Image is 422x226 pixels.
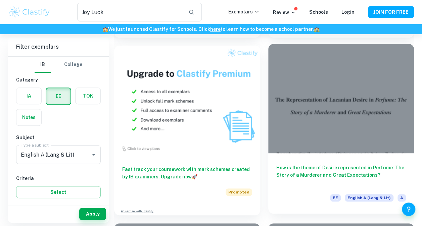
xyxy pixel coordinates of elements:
button: College [64,57,82,73]
button: Notes [16,109,41,125]
span: A [397,194,406,202]
label: Type a subject [21,142,49,148]
span: Promoted [226,188,252,196]
span: 🚀 [192,174,197,179]
h6: How is the theme of Desire represented in Perfume: The Story of a Murderer and Great Expectations? [276,164,406,186]
h6: Fast track your coursework with mark schemes created by IB examiners. Upgrade now [122,166,252,180]
p: Exemplars [228,8,260,15]
input: Search for any exemplars... [77,3,183,21]
a: How is the theme of Desire represented in Perfume: The Story of a Murderer and Great Expectations... [268,46,414,215]
button: Select [16,186,101,198]
div: Filter type choice [35,57,82,73]
a: Login [341,9,355,15]
p: Review [273,9,296,16]
button: TOK [76,88,100,104]
button: IA [16,88,41,104]
span: 🏫 [102,26,108,32]
h6: Criteria [16,175,101,182]
a: here [210,26,221,32]
a: Schools [309,9,328,15]
button: Apply [79,208,106,220]
button: Help and Feedback [402,203,415,216]
h6: We just launched Clastify for Schools. Click to learn how to become a school partner. [1,25,421,33]
img: Thumbnail [114,46,260,155]
h6: Category [16,76,101,83]
h6: Subject [16,134,101,141]
button: EE [46,88,71,104]
img: Clastify logo [8,5,51,19]
a: Advertise with Clastify [121,209,153,214]
button: JOIN FOR FREE [368,6,414,18]
span: 🏫 [314,26,320,32]
button: IB [35,57,51,73]
button: Open [89,150,98,159]
span: EE [330,194,341,202]
h6: Filter exemplars [8,38,109,56]
span: English A (Lang & Lit) [345,194,393,202]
